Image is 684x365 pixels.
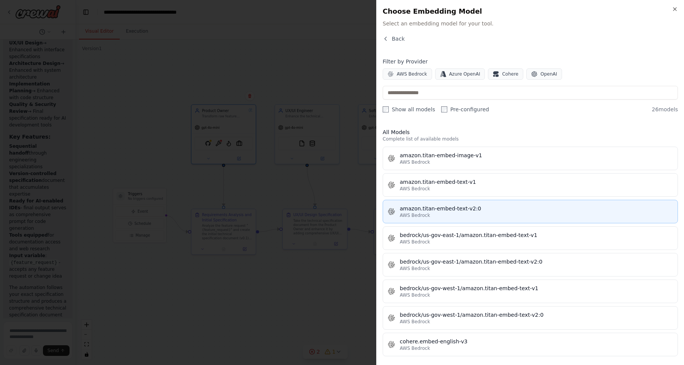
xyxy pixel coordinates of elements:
[400,284,673,292] div: bedrock/us-gov-west-1/amazon.titan-embed-text-v1
[383,6,678,17] h2: Choose Embedding Model
[540,71,557,77] span: OpenAI
[397,71,427,77] span: AWS Bedrock
[526,68,562,80] button: OpenAI
[441,106,489,113] label: Pre-configured
[383,35,405,43] button: Back
[383,306,678,330] button: bedrock/us-gov-west-1/amazon.titan-embed-text-v2:0AWS Bedrock
[383,253,678,277] button: bedrock/us-gov-east-1/amazon.titan-embed-text-v2:0AWS Bedrock
[400,265,430,272] span: AWS Bedrock
[400,178,673,186] div: amazon.titan-embed-text-v1
[383,173,678,197] button: amazon.titan-embed-text-v1AWS Bedrock
[383,226,678,250] button: bedrock/us-gov-east-1/amazon.titan-embed-text-v1AWS Bedrock
[383,333,678,356] button: cohere.embed-english-v3AWS Bedrock
[652,106,678,113] span: 26 models
[383,106,435,113] label: Show all models
[435,68,485,80] button: Azure OpenAI
[383,68,432,80] button: AWS Bedrock
[383,106,389,112] input: Show all models
[400,338,673,345] div: cohere.embed-english-v3
[449,71,480,77] span: Azure OpenAI
[400,231,673,239] div: bedrock/us-gov-east-1/amazon.titan-embed-text-v1
[488,68,523,80] button: Cohere
[400,152,673,159] div: amazon.titan-embed-image-v1
[400,345,430,351] span: AWS Bedrock
[400,159,430,165] span: AWS Bedrock
[400,292,430,298] span: AWS Bedrock
[400,311,673,319] div: bedrock/us-gov-west-1/amazon.titan-embed-text-v2:0
[392,35,405,43] span: Back
[441,106,447,112] input: Pre-configured
[383,20,678,27] span: Select an embedding model for your tool.
[400,186,430,192] span: AWS Bedrock
[400,212,430,218] span: AWS Bedrock
[400,239,430,245] span: AWS Bedrock
[383,147,678,170] button: amazon.titan-embed-image-v1AWS Bedrock
[383,58,678,65] h4: Filter by Provider
[502,71,518,77] span: Cohere
[400,205,673,212] div: amazon.titan-embed-text-v2:0
[383,280,678,303] button: bedrock/us-gov-west-1/amazon.titan-embed-text-v1AWS Bedrock
[383,136,678,142] p: Complete list of available models
[400,258,673,265] div: bedrock/us-gov-east-1/amazon.titan-embed-text-v2:0
[400,319,430,325] span: AWS Bedrock
[383,200,678,223] button: amazon.titan-embed-text-v2:0AWS Bedrock
[383,128,678,136] h3: All Models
